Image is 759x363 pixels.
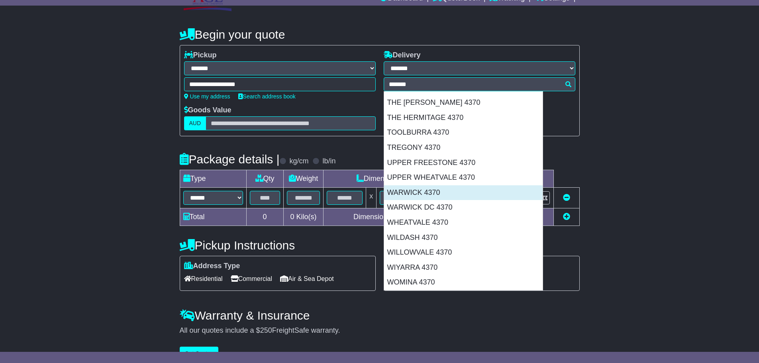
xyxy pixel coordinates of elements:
[180,309,580,322] h4: Warranty & Insurance
[324,170,472,188] td: Dimensions (L x W x H)
[180,239,376,252] h4: Pickup Instructions
[384,170,543,185] div: UPPER WHEATVALE 4370
[180,326,580,335] div: All our quotes include a $ FreightSafe warranty.
[322,157,335,166] label: lb/in
[184,116,206,130] label: AUD
[366,188,377,208] td: x
[180,170,246,188] td: Type
[180,28,580,41] h4: Begin your quote
[290,213,294,221] span: 0
[184,93,230,100] a: Use my address
[384,215,543,230] div: WHEATVALE 4370
[384,95,543,110] div: THE [PERSON_NAME] 4370
[563,213,570,221] a: Add new item
[184,262,240,271] label: Address Type
[180,153,280,166] h4: Package details |
[246,208,283,226] td: 0
[384,260,543,275] div: WIYARRA 4370
[184,51,217,60] label: Pickup
[384,140,543,155] div: TREGONY 4370
[384,275,543,290] div: WOMINA 4370
[384,185,543,200] div: WARWICK 4370
[246,170,283,188] td: Qty
[180,347,219,361] button: Get Quotes
[238,93,296,100] a: Search address book
[184,106,231,115] label: Goods Value
[289,157,308,166] label: kg/cm
[280,273,334,285] span: Air & Sea Depot
[283,170,324,188] td: Weight
[231,273,272,285] span: Commercial
[384,51,421,60] label: Delivery
[384,230,543,245] div: WILDASH 4370
[384,245,543,260] div: WILLOWVALE 4370
[384,110,543,126] div: THE HERMITAGE 4370
[384,125,543,140] div: TOOLBURRA 4370
[180,208,246,226] td: Total
[184,273,223,285] span: Residential
[283,208,324,226] td: Kilo(s)
[384,200,543,215] div: WARWICK DC 4370
[563,194,570,202] a: Remove this item
[324,208,472,226] td: Dimensions in Centimetre(s)
[384,155,543,171] div: UPPER FREESTONE 4370
[260,326,272,334] span: 250
[384,77,575,91] typeahead: Please provide city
